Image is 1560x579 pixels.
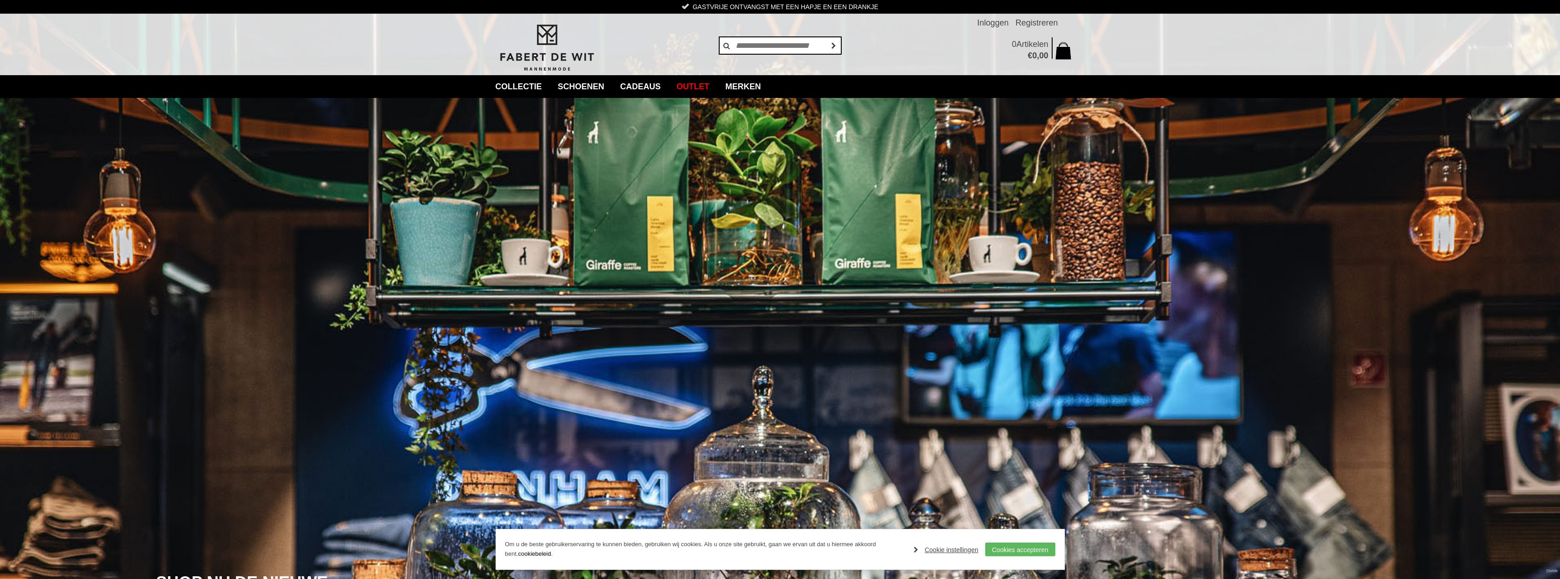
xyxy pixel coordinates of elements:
[719,75,768,98] a: Merken
[985,543,1055,556] a: Cookies accepteren
[1028,51,1032,60] span: €
[1546,565,1558,577] a: Divide
[614,75,668,98] a: Cadeaus
[496,23,598,72] img: Fabert de Wit
[1037,51,1039,60] span: ,
[1016,40,1048,49] span: Artikelen
[977,14,1008,32] a: Inloggen
[1015,14,1058,32] a: Registreren
[1039,51,1048,60] span: 00
[1032,51,1037,60] span: 0
[1012,40,1016,49] span: 0
[551,75,611,98] a: Schoenen
[518,550,551,557] a: cookiebeleid
[505,540,905,559] p: Om u de beste gebruikerservaring te kunnen bieden, gebruiken wij cookies. Als u onze site gebruik...
[489,75,549,98] a: collectie
[670,75,716,98] a: Outlet
[914,543,978,557] a: Cookie instellingen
